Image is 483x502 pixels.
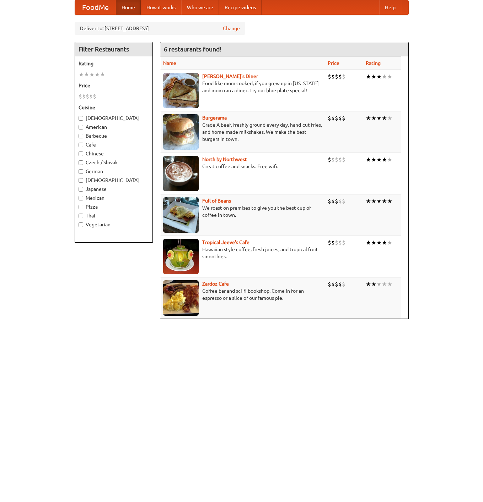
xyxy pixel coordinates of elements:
[79,212,149,219] label: Thai
[163,239,199,274] img: jeeves.jpg
[79,60,149,67] h5: Rating
[366,280,371,288] li: ★
[79,143,83,147] input: Cafe
[376,280,382,288] li: ★
[328,156,331,164] li: $
[202,281,229,287] a: Zardoz Cafe
[163,280,199,316] img: zardoz.jpg
[75,0,116,15] a: FoodMe
[181,0,219,15] a: Who we are
[371,280,376,288] li: ★
[328,114,331,122] li: $
[79,115,149,122] label: [DEMOGRAPHIC_DATA]
[371,239,376,247] li: ★
[163,163,322,170] p: Great coffee and snacks. Free wifi.
[328,197,331,205] li: $
[202,198,231,204] a: Full of Beans
[202,115,227,121] a: Burgerama
[371,73,376,81] li: ★
[79,168,149,175] label: German
[79,196,83,200] input: Mexican
[84,71,89,78] li: ★
[335,156,338,164] li: $
[79,186,149,193] label: Japanese
[376,156,382,164] li: ★
[79,221,149,228] label: Vegetarian
[79,125,83,129] input: American
[86,93,89,100] li: $
[163,121,322,143] p: Grade A beef, freshly ground every day, hand-cut fries, and home-made milkshakes. We make the bes...
[387,73,392,81] li: ★
[328,280,331,288] li: $
[93,93,96,100] li: $
[335,280,338,288] li: $
[163,60,176,66] a: Name
[342,197,345,205] li: $
[79,104,149,111] h5: Cuisine
[79,177,149,184] label: [DEMOGRAPHIC_DATA]
[163,80,322,94] p: Food like mom cooked, if you grew up in [US_STATE] and mom ran a diner. Try our blue plate special!
[331,114,335,122] li: $
[366,239,371,247] li: ★
[376,239,382,247] li: ★
[338,156,342,164] li: $
[382,280,387,288] li: ★
[387,114,392,122] li: ★
[342,280,345,288] li: $
[387,197,392,205] li: ★
[366,114,371,122] li: ★
[79,116,83,121] input: [DEMOGRAPHIC_DATA]
[89,71,95,78] li: ★
[331,239,335,247] li: $
[79,214,83,218] input: Thai
[79,178,83,183] input: [DEMOGRAPHIC_DATA]
[382,156,387,164] li: ★
[379,0,401,15] a: Help
[366,197,371,205] li: ★
[163,246,322,260] p: Hawaiian style coffee, fresh juices, and tropical fruit smoothies.
[79,132,149,139] label: Barbecue
[163,73,199,108] img: sallys.jpg
[163,287,322,302] p: Coffee bar and sci-fi bookshop. Come in for an espresso or a slice of our famous pie.
[338,239,342,247] li: $
[163,156,199,191] img: north.jpg
[382,73,387,81] li: ★
[387,239,392,247] li: ★
[338,197,342,205] li: $
[342,73,345,81] li: $
[79,169,83,174] input: German
[376,114,382,122] li: ★
[79,141,149,148] label: Cafe
[163,204,322,219] p: We roast on premises to give you the best cup of coffee in town.
[79,134,83,138] input: Barbecue
[328,239,331,247] li: $
[382,239,387,247] li: ★
[79,93,82,100] li: $
[342,156,345,164] li: $
[338,280,342,288] li: $
[387,156,392,164] li: ★
[376,73,382,81] li: ★
[79,82,149,89] h5: Price
[223,25,240,32] a: Change
[331,73,335,81] li: $
[79,71,84,78] li: ★
[335,197,338,205] li: $
[202,73,258,79] b: [PERSON_NAME]'s Diner
[382,114,387,122] li: ★
[331,156,335,164] li: $
[79,205,83,209] input: Pizza
[79,194,149,202] label: Mexican
[164,46,221,53] ng-pluralize: 6 restaurants found!
[371,197,376,205] li: ★
[141,0,181,15] a: How it works
[338,73,342,81] li: $
[79,123,149,131] label: American
[79,151,83,156] input: Chinese
[100,71,105,78] li: ★
[116,0,141,15] a: Home
[202,239,249,245] a: Tropical Jeeve's Cafe
[382,197,387,205] li: ★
